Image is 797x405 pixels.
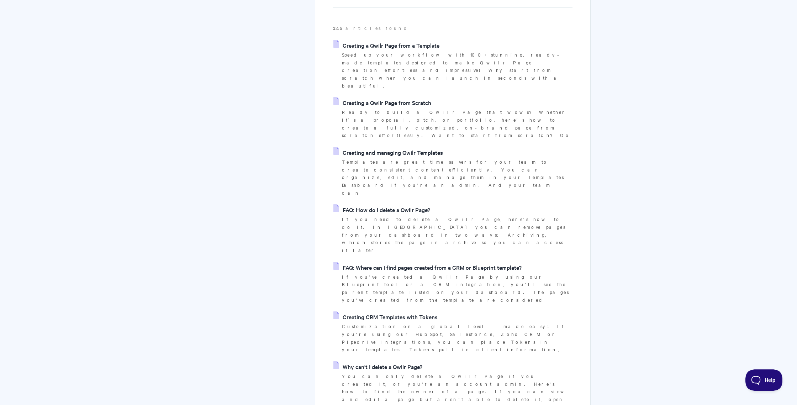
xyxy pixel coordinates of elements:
[333,24,572,32] p: articles found
[333,147,443,158] a: Creating and managing Qwilr Templates
[333,97,431,108] a: Creating a Qwilr Page from Scratch
[745,369,783,391] iframe: Toggle Customer Support
[333,25,345,31] strong: 245
[333,262,522,273] a: FAQ: Where can I find pages created from a CRM or Blueprint template?
[342,215,572,254] p: If you need to delete a Qwilr Page, here's how to do it. In [GEOGRAPHIC_DATA] you can remove page...
[333,40,439,51] a: Creating a Qwilr Page from a Template
[342,158,572,197] p: Templates are great time savers for your team to create consistent content efficiently. You can o...
[333,361,422,372] a: Why can't I delete a Qwilr Page?
[342,51,572,90] p: Speed up your workflow with 100+ stunning, ready-made templates designed to make Qwilr Page creat...
[342,322,572,353] p: Customization on a global level - made easy! If you're using our HubSpot, Salesforce, Zoho CRM or...
[333,311,438,322] a: Creating CRM Templates with Tokens
[342,108,572,139] p: Ready to build a Qwilr Page that wows? Whether it’s a proposal, pitch, or portfolio, here’s how t...
[333,204,430,215] a: FAQ: How do I delete a Qwilr Page?
[342,273,572,304] p: If you've created a Qwilr Page by using our Blueprint tool or a CRM integration, you'll see the p...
